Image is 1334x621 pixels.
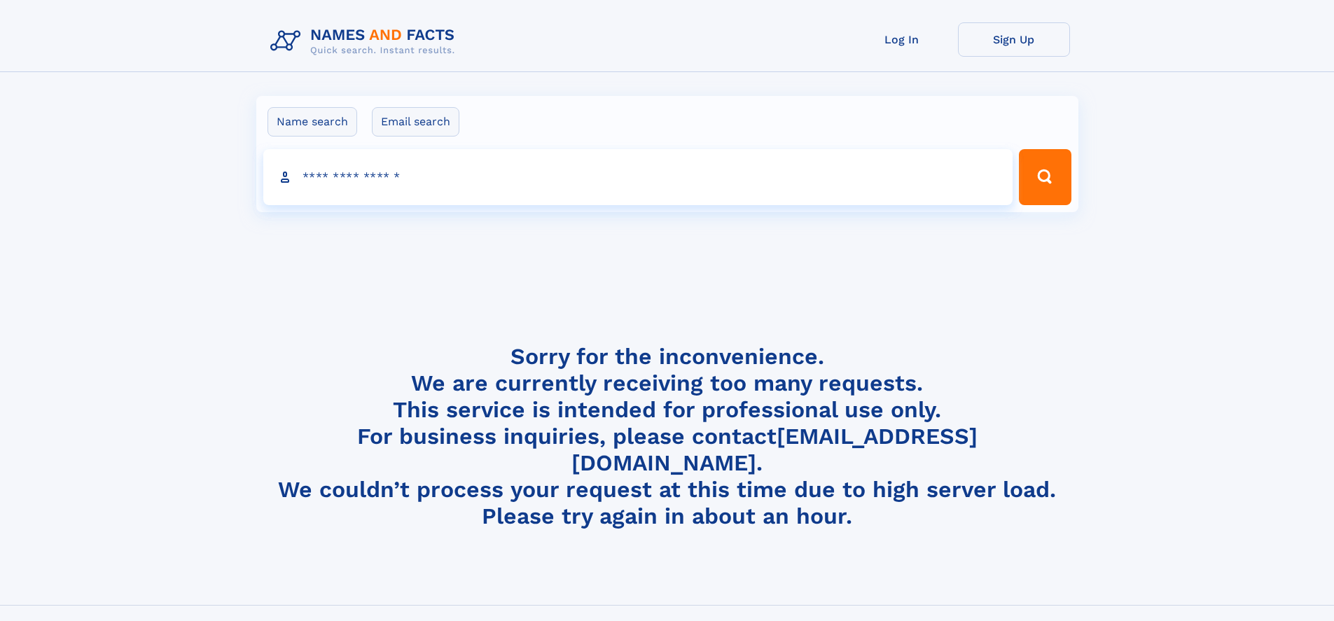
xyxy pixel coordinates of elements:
[571,423,978,476] a: [EMAIL_ADDRESS][DOMAIN_NAME]
[846,22,958,57] a: Log In
[265,22,466,60] img: Logo Names and Facts
[263,149,1013,205] input: search input
[1019,149,1071,205] button: Search Button
[268,107,357,137] label: Name search
[372,107,459,137] label: Email search
[958,22,1070,57] a: Sign Up
[265,343,1070,530] h4: Sorry for the inconvenience. We are currently receiving too many requests. This service is intend...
